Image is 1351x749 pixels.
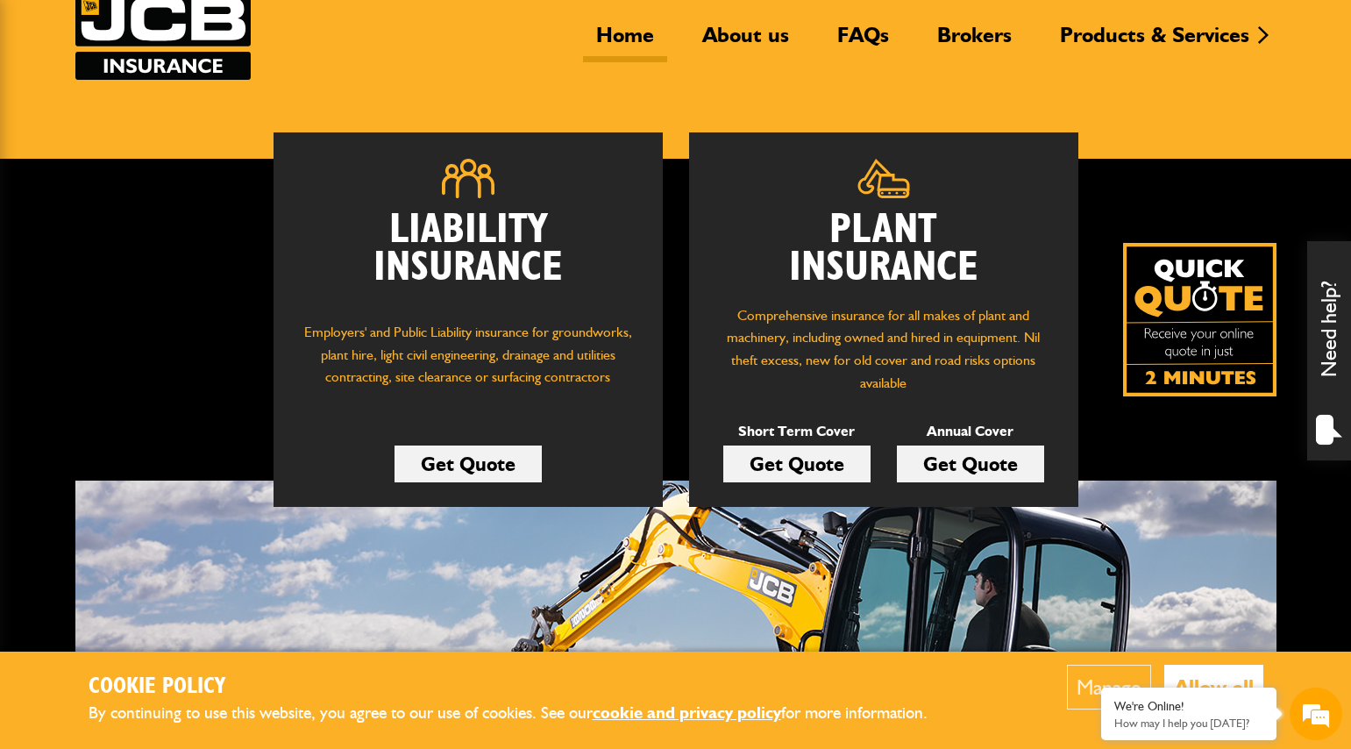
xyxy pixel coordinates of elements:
[897,420,1044,443] p: Annual Cover
[1047,22,1262,62] a: Products & Services
[300,211,636,304] h2: Liability Insurance
[689,22,802,62] a: About us
[897,446,1044,482] a: Get Quote
[395,446,542,482] a: Get Quote
[89,674,956,701] h2: Cookie Policy
[924,22,1025,62] a: Brokers
[1114,699,1263,714] div: We're Online!
[1067,665,1151,710] button: Manage
[300,321,636,405] p: Employers' and Public Liability insurance for groundworks, plant hire, light civil engineering, d...
[1123,243,1276,396] a: Get your insurance quote isn just 2-minutes
[715,304,1052,394] p: Comprehensive insurance for all makes of plant and machinery, including owned and hired in equipm...
[824,22,902,62] a: FAQs
[583,22,667,62] a: Home
[715,211,1052,287] h2: Plant Insurance
[1307,241,1351,460] div: Need help?
[1164,665,1263,710] button: Allow all
[593,703,781,723] a: cookie and privacy policy
[1114,717,1263,730] p: How may I help you today?
[89,700,956,727] p: By continuing to use this website, you agree to our use of cookies. See our for more information.
[723,420,871,443] p: Short Term Cover
[723,446,871,482] a: Get Quote
[1123,243,1276,396] img: Quick Quote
